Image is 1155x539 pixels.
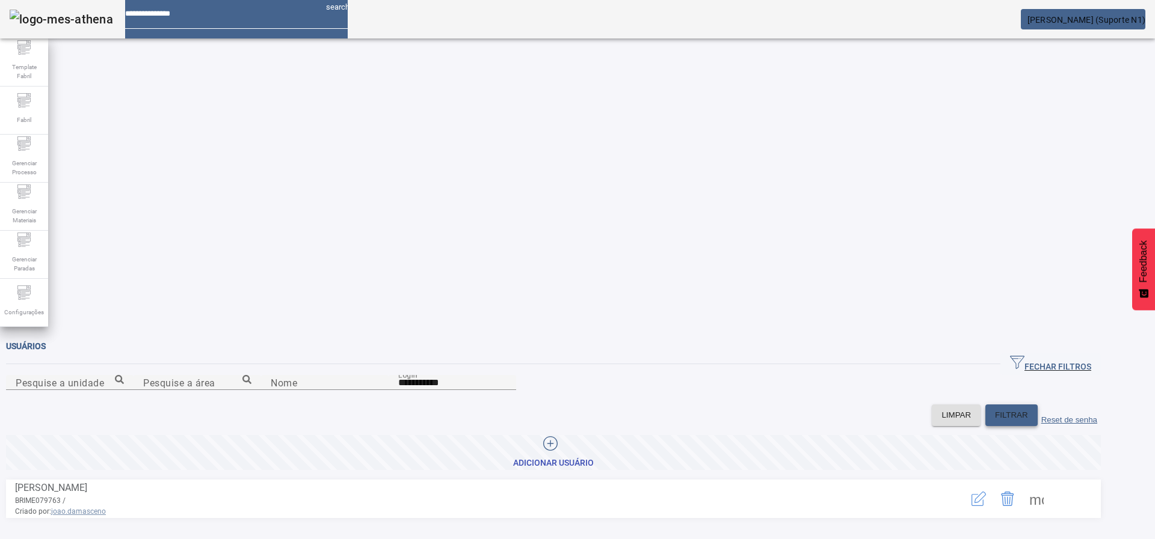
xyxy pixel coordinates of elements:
[6,435,1101,470] button: Adicionar Usuário
[15,482,87,493] span: [PERSON_NAME]
[993,484,1022,513] button: Delete
[1132,228,1155,310] button: Feedback - Mostrar pesquisa
[143,377,215,388] mat-label: Pesquise a área
[6,59,42,84] span: Template Fabril
[16,377,104,388] mat-label: Pesquise a unidade
[6,155,42,180] span: Gerenciar Processo
[6,203,42,228] span: Gerenciar Materiais
[1000,353,1101,375] button: FECHAR FILTROS
[15,506,917,517] span: Criado por:
[941,409,971,421] span: LIMPAR
[995,409,1028,421] span: FILTRAR
[932,404,981,426] button: LIMPAR
[51,507,106,516] span: joao.damasceno
[16,376,124,390] input: Number
[15,496,66,505] span: BRIME079763 /
[13,112,35,128] span: Fabril
[513,457,594,469] div: Adicionar Usuário
[10,10,113,29] img: logo-mes-athena
[1038,404,1101,426] button: Reset de senha
[6,341,46,351] span: Usuários
[271,377,297,388] mat-label: Nome
[1,304,48,320] span: Configurações
[6,251,42,276] span: Gerenciar Paradas
[1022,484,1051,513] button: Mais
[1041,415,1097,424] label: Reset de senha
[398,370,417,379] mat-label: Login
[985,404,1038,426] button: FILTRAR
[143,376,251,390] input: Number
[1010,355,1091,373] span: FECHAR FILTROS
[1138,240,1149,282] span: Feedback
[1027,15,1146,25] span: [PERSON_NAME] (Suporte N1)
